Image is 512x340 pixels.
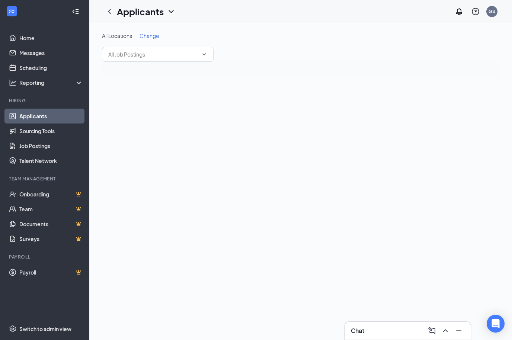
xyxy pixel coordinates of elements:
[19,153,83,168] a: Talent Network
[9,325,16,333] svg: Settings
[454,326,463,335] svg: Minimize
[9,254,81,260] div: Payroll
[102,32,132,39] span: All Locations
[117,5,164,18] h1: Applicants
[19,187,83,202] a: OnboardingCrown
[9,79,16,86] svg: Analysis
[19,60,83,75] a: Scheduling
[487,315,505,333] div: Open Intercom Messenger
[455,7,464,16] svg: Notifications
[72,8,79,15] svg: Collapse
[19,31,83,45] a: Home
[167,7,176,16] svg: ChevronDown
[471,7,480,16] svg: QuestionInfo
[9,97,81,104] div: Hiring
[441,326,450,335] svg: ChevronUp
[19,45,83,60] a: Messages
[351,327,364,335] h3: Chat
[140,32,159,39] span: Change
[19,231,83,246] a: SurveysCrown
[453,325,465,337] button: Minimize
[19,109,83,124] a: Applicants
[19,202,83,216] a: TeamCrown
[201,51,207,57] svg: ChevronDown
[19,265,83,280] a: PayrollCrown
[8,7,16,15] svg: WorkstreamLogo
[9,176,81,182] div: Team Management
[19,138,83,153] a: Job Postings
[428,326,436,335] svg: ComposeMessage
[426,325,438,337] button: ComposeMessage
[439,325,451,337] button: ChevronUp
[19,124,83,138] a: Sourcing Tools
[489,8,495,15] div: GS
[108,50,198,58] input: All Job Postings
[105,7,114,16] svg: ChevronLeft
[19,79,83,86] div: Reporting
[19,216,83,231] a: DocumentsCrown
[19,325,71,333] div: Switch to admin view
